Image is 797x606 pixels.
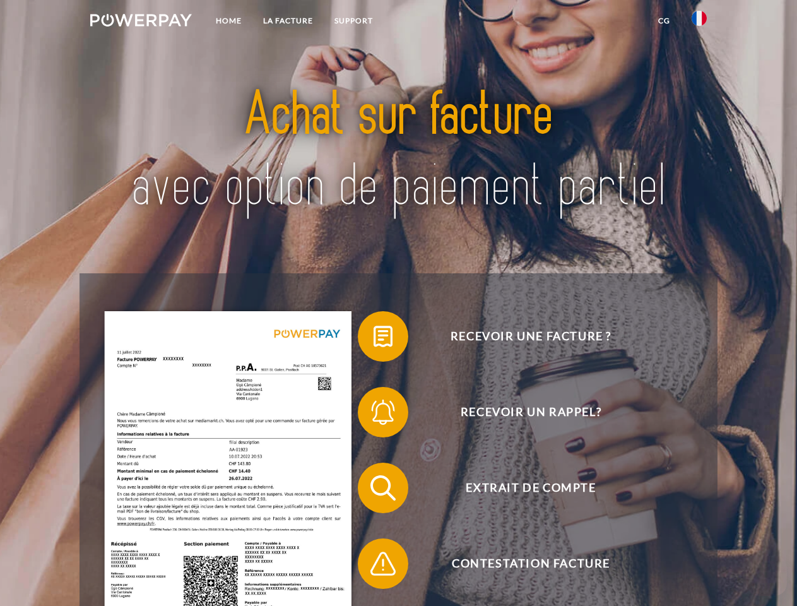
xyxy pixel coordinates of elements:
[358,387,686,437] button: Recevoir un rappel?
[324,9,384,32] a: Support
[647,9,681,32] a: CG
[358,463,686,513] button: Extrait de compte
[376,387,685,437] span: Recevoir un rappel?
[205,9,252,32] a: Home
[358,538,686,589] button: Contestation Facture
[376,311,685,362] span: Recevoir une facture ?
[90,14,192,27] img: logo-powerpay-white.svg
[367,548,399,579] img: qb_warning.svg
[376,463,685,513] span: Extrait de compte
[252,9,324,32] a: LA FACTURE
[747,555,787,596] iframe: Button to launch messaging window
[376,538,685,589] span: Contestation Facture
[367,472,399,504] img: qb_search.svg
[367,396,399,428] img: qb_bell.svg
[358,311,686,362] button: Recevoir une facture ?
[692,11,707,26] img: fr
[367,321,399,352] img: qb_bill.svg
[121,61,676,242] img: title-powerpay_fr.svg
